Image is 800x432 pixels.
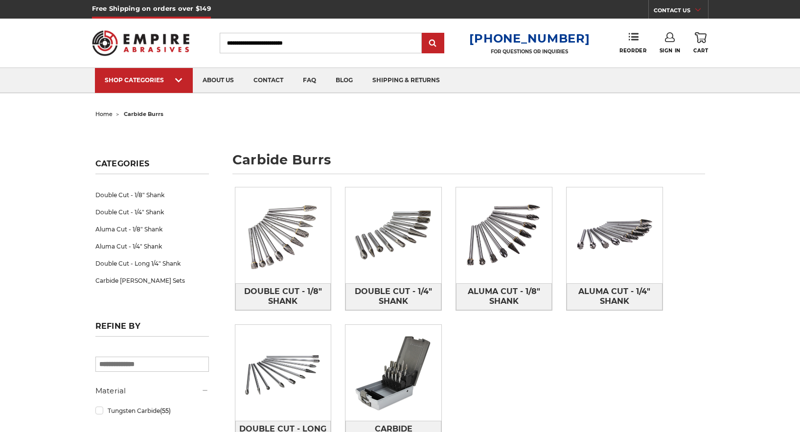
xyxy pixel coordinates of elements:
span: carbide burrs [124,111,163,117]
span: Aluma Cut - 1/4" Shank [567,283,662,310]
a: Aluma Cut - 1/4" Shank [95,238,209,255]
a: Double Cut - 1/4" Shank [95,204,209,221]
a: home [95,111,113,117]
img: Aluma Cut - 1/8" Shank [456,187,552,283]
h5: Material [95,385,209,397]
span: Double Cut - 1/4" Shank [346,283,441,310]
a: Double Cut - 1/8" Shank [235,283,331,310]
a: CONTACT US [654,5,708,19]
span: Reorder [619,47,646,54]
a: about us [193,68,244,93]
span: Aluma Cut - 1/8" Shank [457,283,551,310]
img: Aluma Cut - 1/4" Shank [567,187,663,283]
span: Double Cut - 1/8" Shank [236,283,331,310]
h5: Categories [95,159,209,174]
a: contact [244,68,293,93]
span: Cart [693,47,708,54]
a: Cart [693,32,708,54]
input: Submit [423,34,443,53]
img: Double Cut - Long 1/4" Shank [235,325,331,421]
a: Double Cut - 1/8" Shank [95,186,209,204]
img: Empire Abrasives [92,24,190,62]
a: Double Cut - 1/4" Shank [345,283,441,310]
h1: carbide burrs [232,153,705,174]
a: Reorder [619,32,646,53]
p: FOR QUESTIONS OR INQUIRIES [469,48,590,55]
span: (55) [160,407,171,414]
a: shipping & returns [363,68,450,93]
a: Tungsten Carbide(55) [95,402,209,419]
a: blog [326,68,363,93]
a: Aluma Cut - 1/4" Shank [567,283,663,310]
a: Carbide [PERSON_NAME] Sets [95,272,209,289]
a: faq [293,68,326,93]
a: Aluma Cut - 1/8" Shank [456,283,552,310]
a: Double Cut - Long 1/4" Shank [95,255,209,272]
a: [PHONE_NUMBER] [469,31,590,45]
a: Aluma Cut - 1/8" Shank [95,221,209,238]
img: Double Cut - 1/8" Shank [235,187,331,283]
img: Carbide Burr Sets [345,325,441,421]
img: Double Cut - 1/4" Shank [345,187,441,283]
div: SHOP CATEGORIES [105,76,183,84]
span: Sign In [660,47,681,54]
h5: Refine by [95,321,209,337]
